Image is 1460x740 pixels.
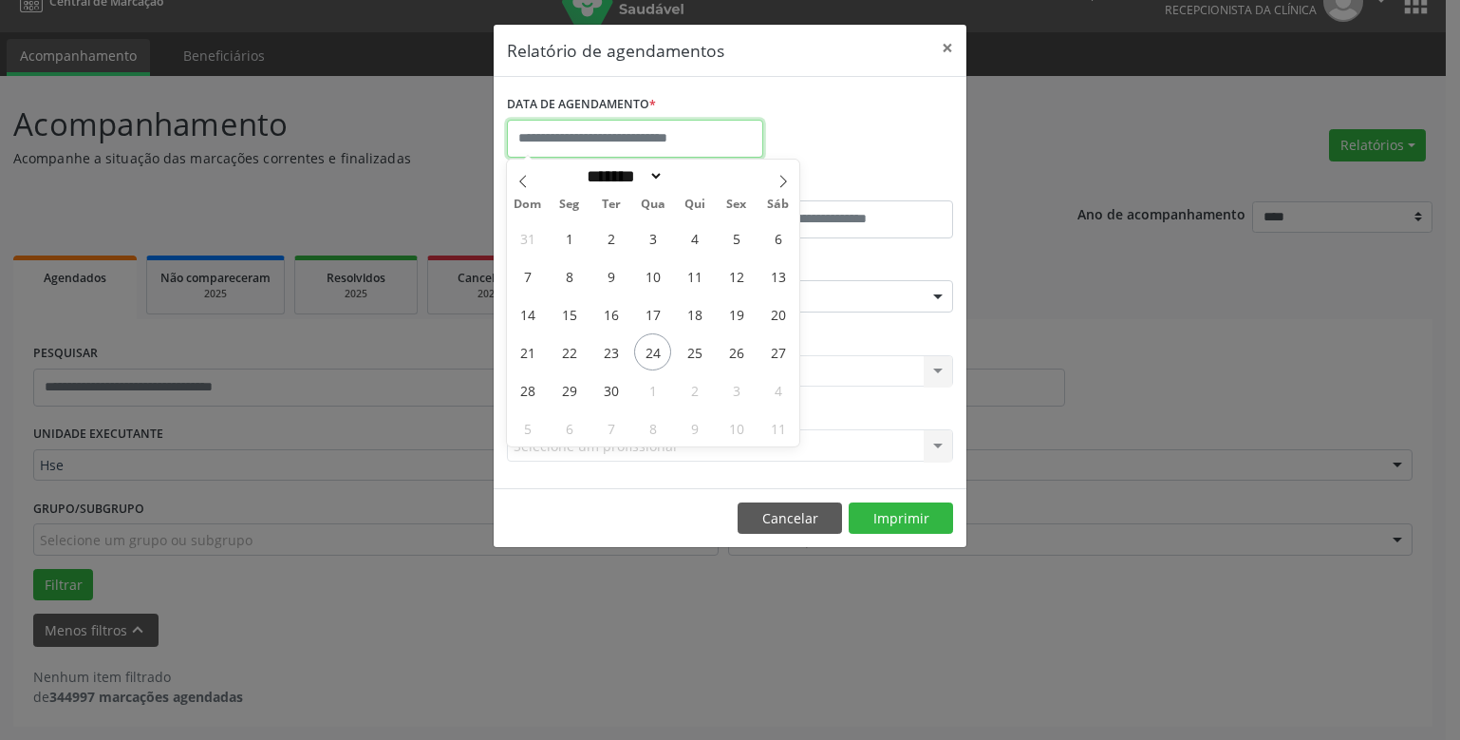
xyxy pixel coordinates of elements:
span: Setembro 14, 2025 [509,295,546,332]
span: Ter [590,199,632,211]
span: Setembro 27, 2025 [759,333,796,370]
span: Setembro 19, 2025 [718,295,755,332]
label: DATA DE AGENDAMENTO [507,90,656,120]
span: Outubro 11, 2025 [759,409,796,446]
span: Setembro 2, 2025 [592,219,629,256]
span: Dom [507,199,549,211]
span: Setembro 7, 2025 [509,257,546,294]
label: ATÉ [735,171,953,200]
span: Setembro 28, 2025 [509,371,546,408]
span: Setembro 16, 2025 [592,295,629,332]
span: Setembro 18, 2025 [676,295,713,332]
select: Month [580,166,664,186]
span: Setembro 26, 2025 [718,333,755,370]
span: Setembro 3, 2025 [634,219,671,256]
span: Setembro 11, 2025 [676,257,713,294]
span: Setembro 25, 2025 [676,333,713,370]
span: Setembro 10, 2025 [634,257,671,294]
span: Setembro 1, 2025 [551,219,588,256]
span: Outubro 6, 2025 [551,409,588,446]
span: Setembro 23, 2025 [592,333,629,370]
span: Sex [716,199,758,211]
span: Setembro 5, 2025 [718,219,755,256]
span: Setembro 29, 2025 [551,371,588,408]
button: Imprimir [849,503,953,535]
span: Seg [549,199,590,211]
span: Setembro 30, 2025 [592,371,629,408]
input: Year [664,166,726,186]
span: Outubro 1, 2025 [634,371,671,408]
span: Outubro 3, 2025 [718,371,755,408]
span: Setembro 17, 2025 [634,295,671,332]
span: Setembro 6, 2025 [759,219,796,256]
span: Setembro 12, 2025 [718,257,755,294]
span: Setembro 24, 2025 [634,333,671,370]
span: Setembro 20, 2025 [759,295,796,332]
button: Cancelar [738,503,842,535]
span: Qua [632,199,674,211]
span: Setembro 13, 2025 [759,257,796,294]
span: Outubro 8, 2025 [634,409,671,446]
span: Setembro 4, 2025 [676,219,713,256]
span: Setembro 9, 2025 [592,257,629,294]
span: Agosto 31, 2025 [509,219,546,256]
span: Outubro 4, 2025 [759,371,796,408]
span: Setembro 8, 2025 [551,257,588,294]
span: Outubro 5, 2025 [509,409,546,446]
span: Outubro 9, 2025 [676,409,713,446]
span: Outubro 7, 2025 [592,409,629,446]
span: Setembro 21, 2025 [509,333,546,370]
span: Sáb [758,199,799,211]
span: Outubro 10, 2025 [718,409,755,446]
span: Qui [674,199,716,211]
span: Setembro 22, 2025 [551,333,588,370]
span: Setembro 15, 2025 [551,295,588,332]
span: Outubro 2, 2025 [676,371,713,408]
button: Close [928,25,966,71]
h5: Relatório de agendamentos [507,38,724,63]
